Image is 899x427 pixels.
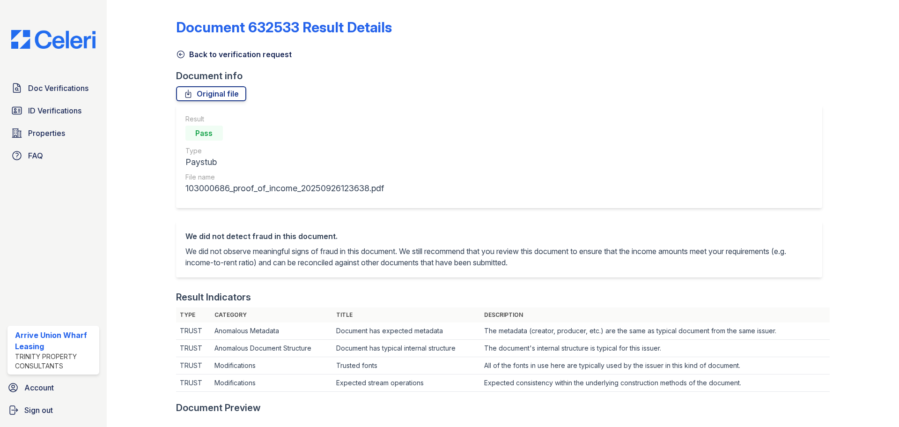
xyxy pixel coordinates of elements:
[176,307,211,322] th: Type
[28,82,88,94] span: Doc Verifications
[28,150,43,161] span: FAQ
[176,291,251,304] div: Result Indicators
[24,382,54,393] span: Account
[185,172,384,182] div: File name
[7,146,99,165] a: FAQ
[176,86,246,101] a: Original file
[211,375,332,392] td: Modifications
[185,156,384,169] div: Paystub
[332,307,480,322] th: Title
[28,127,65,139] span: Properties
[15,352,96,371] div: Trinity Property Consultants
[176,375,211,392] td: TRUST
[332,375,480,392] td: Expected stream operations
[480,322,830,340] td: The metadata (creator, producer, etc.) are the same as typical document from the same issuer.
[7,101,99,120] a: ID Verifications
[28,105,81,116] span: ID Verifications
[4,401,103,420] a: Sign out
[480,375,830,392] td: Expected consistency within the underlying construction methods of the document.
[4,30,103,49] img: CE_Logo_Blue-a8612792a0a2168367f1c8372b55b34899dd931a85d93a1a3d3e32e68fde9ad4.png
[185,146,384,156] div: Type
[211,357,332,375] td: Modifications
[176,357,211,375] td: TRUST
[176,49,292,60] a: Back to verification request
[185,126,223,141] div: Pass
[15,330,96,352] div: Arrive Union Wharf Leasing
[7,124,99,142] a: Properties
[7,79,99,97] a: Doc Verifications
[176,401,261,414] div: Document Preview
[332,322,480,340] td: Document has expected metadata
[332,357,480,375] td: Trusted fonts
[332,340,480,357] td: Document has typical internal structure
[176,69,830,82] div: Document info
[211,307,332,322] th: Category
[176,322,211,340] td: TRUST
[176,19,392,36] a: Document 632533 Result Details
[185,246,813,268] p: We did not observe meaningful signs of fraud in this document. We still recommend that you review...
[480,340,830,357] td: The document's internal structure is typical for this issuer.
[4,378,103,397] a: Account
[185,114,384,124] div: Result
[211,322,332,340] td: Anomalous Metadata
[185,182,384,195] div: 103000686_proof_of_income_20250926123638.pdf
[176,340,211,357] td: TRUST
[185,231,813,242] div: We did not detect fraud in this document.
[24,405,53,416] span: Sign out
[211,340,332,357] td: Anomalous Document Structure
[480,307,830,322] th: Description
[480,357,830,375] td: All of the fonts in use here are typically used by the issuer in this kind of document.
